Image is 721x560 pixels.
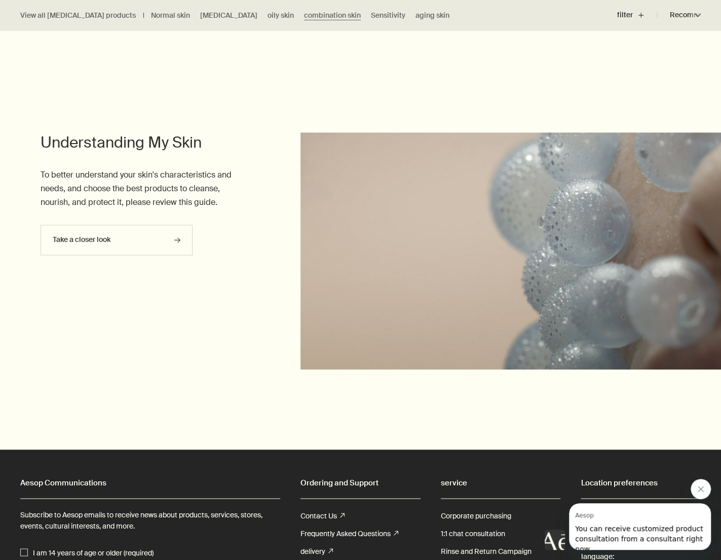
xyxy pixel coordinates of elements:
[300,477,378,487] font: Ordering and Support
[268,11,294,20] a: oily skin
[20,11,136,20] a: View all [MEDICAL_DATA] products
[371,11,405,20] a: Sensitivity
[300,542,333,560] a: delivery
[101,36,138,45] font: Learn more
[20,510,264,530] font: Subscribe to Aesop emails to receive news about products, services, stores, events, cultural inte...
[151,11,190,20] a: Normal skin
[581,477,657,487] font: Location preferences
[33,548,154,557] font: I am 14 years of age or older (required)
[41,132,202,152] font: Understanding My Skin
[441,546,532,555] font: Rinse and Return Campaign
[300,529,391,538] font: Frequently Asked Questions
[441,542,532,560] a: Rinse and Return Campaign
[545,479,711,550] div: Aesop says, "You can get personalized product advice from a consultant right now." Open messaging...
[53,235,110,244] font: Take a closer look
[6,21,134,50] font: You can receive customized product consultation from a consultant right now.
[441,524,505,542] a: 1:1 chat consultation
[657,3,701,27] button: Recommended
[300,132,721,369] img: Small blue balloons floating around a face
[569,503,711,550] iframe: Message from Aesop
[304,11,361,20] a: combination skin
[300,546,325,555] font: delivery
[441,529,505,538] font: 1:1 chat consultation
[300,524,398,542] a: Frequently Asked Questions
[691,479,711,499] iframe: Close message from Aesop
[617,3,657,27] button: filter
[20,477,106,487] font: Aesop Communications
[300,511,337,520] font: Contact Us
[41,225,193,255] a: Take a closer look
[415,11,449,20] a: aging skin
[300,507,345,524] a: Contact Us
[441,507,511,524] a: Corporate purchasing
[441,511,511,520] font: Corporate purchasing
[545,530,565,550] iframe: no content
[200,11,257,20] a: [MEDICAL_DATA]
[441,477,467,487] font: service
[41,169,234,207] font: To better understand your skin's characteristics and needs, and choose the best products to clean...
